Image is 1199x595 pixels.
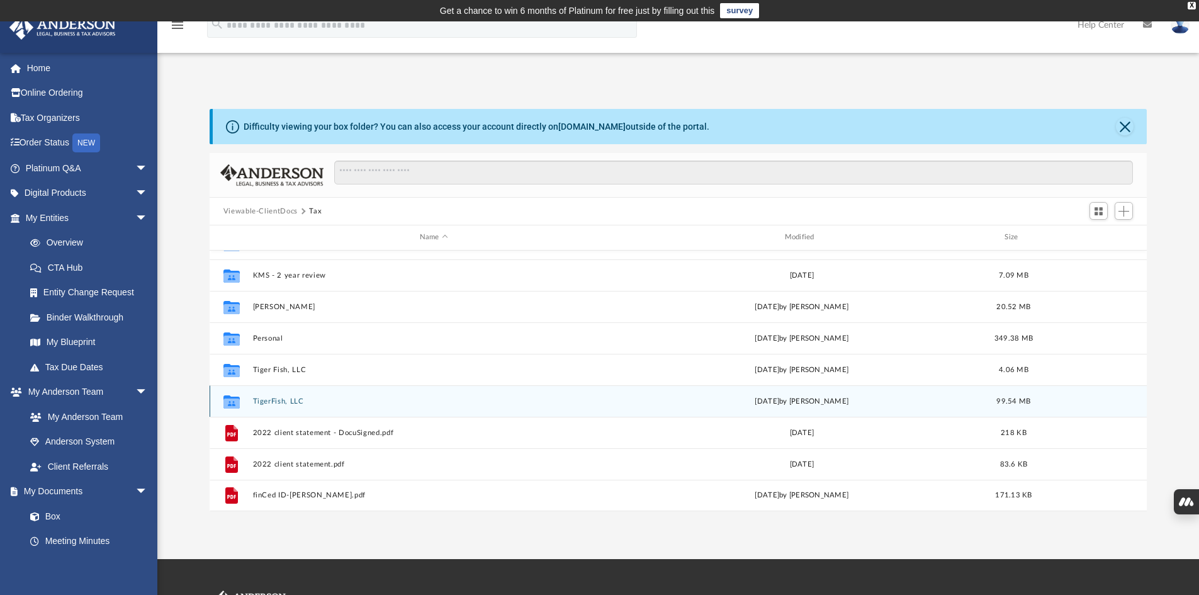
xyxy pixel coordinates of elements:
[223,206,298,217] button: Viewable-ClientDocs
[558,122,626,132] a: [DOMAIN_NAME]
[18,429,160,455] a: Anderson System
[252,397,615,405] button: TigerFish, LLC
[720,3,759,18] a: survey
[9,156,167,181] a: Platinum Q&Aarrow_drop_down
[252,303,615,311] button: [PERSON_NAME]
[1001,429,1027,436] span: 218 KB
[18,454,160,479] a: Client Referrals
[135,205,160,231] span: arrow_drop_down
[18,354,167,380] a: Tax Due Dates
[210,251,1147,511] div: grid
[72,133,100,152] div: NEW
[334,161,1133,184] input: Search files and folders
[18,504,154,529] a: Box
[309,206,322,217] button: Tax
[9,205,167,230] a: My Entitiesarrow_drop_down
[170,24,185,33] a: menu
[996,397,1030,404] span: 99.54 MB
[252,271,615,280] button: KMS - 2 year review
[18,305,167,330] a: Binder Walkthrough
[9,105,167,130] a: Tax Organizers
[988,232,1039,243] div: Size
[999,366,1028,373] span: 4.06 MB
[215,232,247,243] div: id
[9,380,160,405] a: My Anderson Teamarrow_drop_down
[621,364,983,375] div: [DATE] by [PERSON_NAME]
[9,479,160,504] a: My Documentsarrow_drop_down
[621,269,983,281] div: [DATE]
[621,395,983,407] div: [DATE] by [PERSON_NAME]
[252,232,614,243] div: Name
[621,427,983,438] div: [DATE]
[1171,16,1190,34] img: User Pic
[135,181,160,207] span: arrow_drop_down
[170,18,185,33] i: menu
[9,181,167,206] a: Digital Productsarrow_drop_down
[1116,118,1134,135] button: Close
[6,15,120,40] img: Anderson Advisors Platinum Portal
[252,334,615,343] button: Personal
[18,255,167,280] a: CTA Hub
[9,81,167,106] a: Online Ordering
[9,55,167,81] a: Home
[18,404,154,429] a: My Anderson Team
[621,458,983,470] div: [DATE]
[999,460,1027,467] span: 83.6 KB
[252,460,615,468] button: 2022 client statement.pdf
[996,303,1030,310] span: 20.52 MB
[1115,202,1134,220] button: Add
[1188,2,1196,9] div: close
[999,271,1028,278] span: 7.09 MB
[18,280,167,305] a: Entity Change Request
[210,17,224,31] i: search
[252,366,615,374] button: Tiger Fish, LLC
[621,301,983,312] div: [DATE] by [PERSON_NAME]
[18,529,160,554] a: Meeting Minutes
[18,330,160,355] a: My Blueprint
[135,156,160,181] span: arrow_drop_down
[1089,202,1108,220] button: Switch to Grid View
[252,429,615,437] button: 2022 client statement - DocuSigned.pdf
[995,492,1032,499] span: 171.13 KB
[621,490,983,501] div: [DATE] by [PERSON_NAME]
[1044,232,1132,243] div: id
[18,230,167,256] a: Overview
[244,120,709,133] div: Difficulty viewing your box folder? You can also access your account directly on outside of the p...
[621,332,983,344] div: [DATE] by [PERSON_NAME]
[9,130,167,156] a: Order StatusNEW
[252,491,615,499] button: finCed ID-[PERSON_NAME].pdf
[994,334,1033,341] span: 349.38 MB
[135,479,160,505] span: arrow_drop_down
[620,232,982,243] div: Modified
[440,3,715,18] div: Get a chance to win 6 months of Platinum for free just by filling out this
[135,380,160,405] span: arrow_drop_down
